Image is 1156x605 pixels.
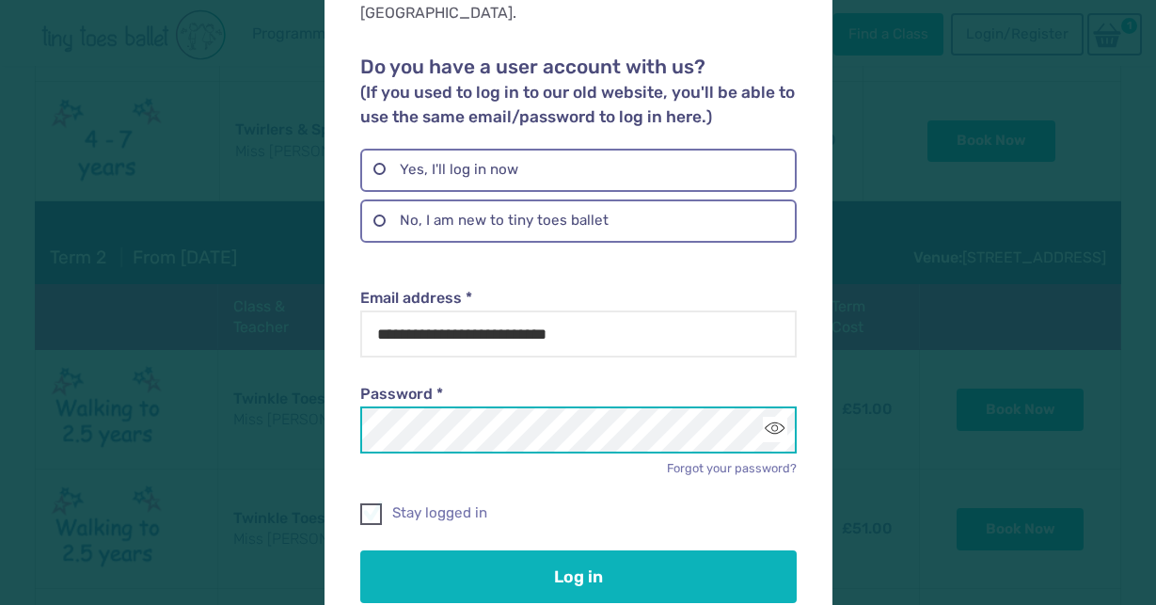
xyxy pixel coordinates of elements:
a: Forgot your password? [667,461,797,475]
label: Email address * [360,288,797,309]
button: Log in [360,550,797,603]
label: Stay logged in [360,503,797,523]
label: No, I am new to tiny toes ballet [360,199,797,243]
label: Password * [360,384,797,405]
label: Yes, I'll log in now [360,149,797,192]
h2: Do you have a user account with us? [360,56,797,129]
button: Toggle password visibility [763,417,788,442]
small: (If you used to log in to our old website, you'll be able to use the same email/password to log i... [360,83,795,126]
